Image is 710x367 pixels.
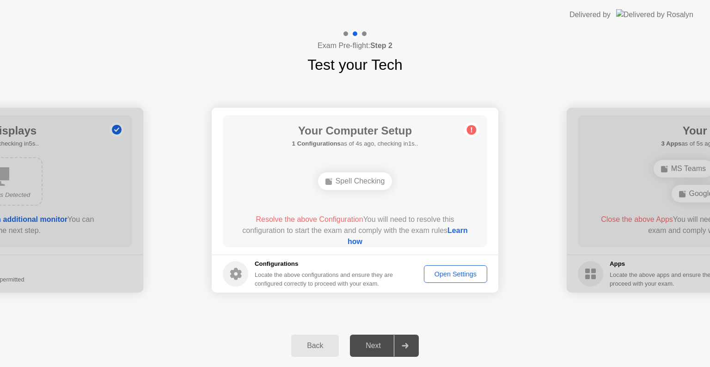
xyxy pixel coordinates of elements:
[294,342,336,350] div: Back
[318,40,392,51] h4: Exam Pre-flight:
[255,259,395,269] h5: Configurations
[424,265,487,283] button: Open Settings
[370,42,392,49] b: Step 2
[291,335,339,357] button: Back
[255,270,395,288] div: Locate the above configurations and ensure they are configured correctly to proceed with your exam.
[569,9,611,20] div: Delivered by
[236,214,474,247] div: You will need to resolve this configuration to start the exam and comply with the exam rules
[292,122,418,139] h1: Your Computer Setup
[292,140,341,147] b: 1 Configurations
[350,335,419,357] button: Next
[307,54,403,76] h1: Test your Tech
[353,342,394,350] div: Next
[318,172,392,190] div: Spell Checking
[292,139,418,148] h5: as of 4s ago, checking in1s..
[427,270,484,278] div: Open Settings
[616,9,693,20] img: Delivered by Rosalyn
[256,215,363,223] span: Resolve the above Configuration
